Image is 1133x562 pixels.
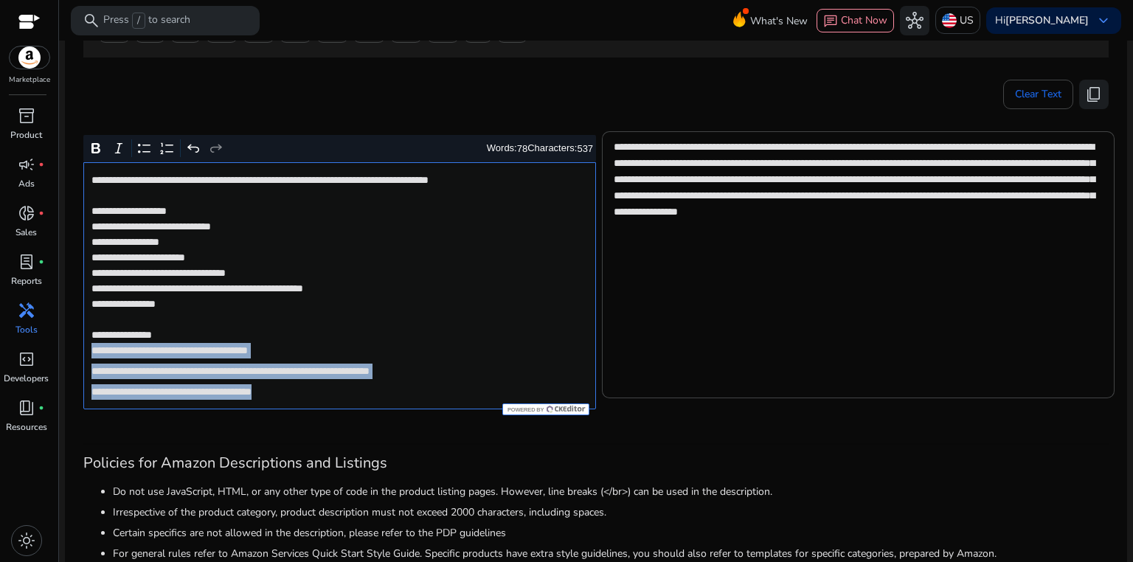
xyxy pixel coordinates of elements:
[900,6,929,35] button: hub
[11,274,42,288] p: Reports
[38,259,44,265] span: fiber_manual_record
[83,454,1109,472] h3: Policies for Amazon Descriptions and Listings
[6,420,47,434] p: Resources
[10,46,49,69] img: amazon.svg
[10,128,42,142] p: Product
[960,7,974,33] p: US
[823,14,838,29] span: chat
[15,323,38,336] p: Tools
[113,504,1109,520] li: Irrespective of the product category, product description must not exceed 2000 characters, includ...
[1085,86,1103,103] span: content_copy
[15,226,37,239] p: Sales
[38,162,44,167] span: fiber_manual_record
[942,13,957,28] img: us.svg
[18,302,35,319] span: handyman
[18,399,35,417] span: book_4
[1079,80,1109,109] button: content_copy
[18,532,35,549] span: light_mode
[38,405,44,411] span: fiber_manual_record
[18,204,35,222] span: donut_small
[18,350,35,368] span: code_blocks
[1015,80,1061,109] span: Clear Text
[83,12,100,30] span: search
[103,13,190,29] p: Press to search
[1003,80,1073,109] button: Clear Text
[841,13,887,27] span: Chat Now
[517,143,527,154] label: 78
[132,13,145,29] span: /
[1095,12,1112,30] span: keyboard_arrow_down
[906,12,924,30] span: hub
[750,8,808,34] span: What's New
[995,15,1089,26] p: Hi
[18,177,35,190] p: Ads
[83,135,596,163] div: Editor toolbar
[9,74,50,86] p: Marketplace
[506,406,544,413] span: Powered by
[113,484,1109,499] li: Do not use JavaScript, HTML, or any other type of code in the product listing pages. However, lin...
[83,162,596,409] div: Rich Text Editor. Editing area: main. Press Alt+0 for help.
[4,372,49,385] p: Developers
[487,139,593,158] div: Words: Characters:
[817,9,894,32] button: chatChat Now
[113,525,1109,541] li: Certain specifics are not allowed in the description, please refer to the PDP guidelines
[18,253,35,271] span: lab_profile
[18,107,35,125] span: inventory_2
[1005,13,1089,27] b: [PERSON_NAME]
[18,156,35,173] span: campaign
[577,143,593,154] label: 537
[38,210,44,216] span: fiber_manual_record
[113,546,1109,561] li: For general rules refer to Amazon Services Quick Start Style Guide. Specific products have extra ...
